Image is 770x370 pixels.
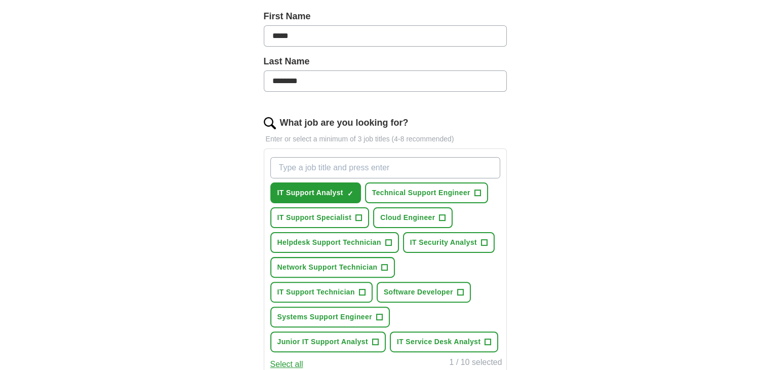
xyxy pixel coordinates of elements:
[277,188,343,198] span: IT Support Analyst
[384,287,453,298] span: Software Developer
[264,10,507,23] label: First Name
[347,190,353,198] span: ✓
[277,337,368,347] span: Junior IT Support Analyst
[277,212,352,223] span: IT Support Specialist
[270,257,395,278] button: Network Support Technician
[365,182,488,203] button: Technical Support Engineer
[277,237,381,248] span: Helpdesk Support Technician
[397,337,481,347] span: IT Service Desk Analyst
[270,307,390,327] button: Systems Support Engineer
[264,117,276,129] img: search.png
[277,262,378,273] span: Network Support Technician
[372,188,470,198] span: Technical Support Engineer
[264,55,507,68] label: Last Name
[270,182,361,203] button: IT Support Analyst✓
[280,116,409,130] label: What job are you looking for?
[270,282,373,303] button: IT Support Technician
[410,237,477,248] span: IT Security Analyst
[277,312,372,322] span: Systems Support Engineer
[380,212,435,223] span: Cloud Engineer
[270,232,399,253] button: Helpdesk Support Technician
[390,331,499,352] button: IT Service Desk Analyst
[270,331,386,352] button: Junior IT Support Analyst
[377,282,471,303] button: Software Developer
[270,207,370,228] button: IT Support Specialist
[270,157,500,178] input: Type a job title and press enter
[277,287,355,298] span: IT Support Technician
[403,232,495,253] button: IT Security Analyst
[264,134,507,144] p: Enter or select a minimum of 3 job titles (4-8 recommended)
[373,207,453,228] button: Cloud Engineer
